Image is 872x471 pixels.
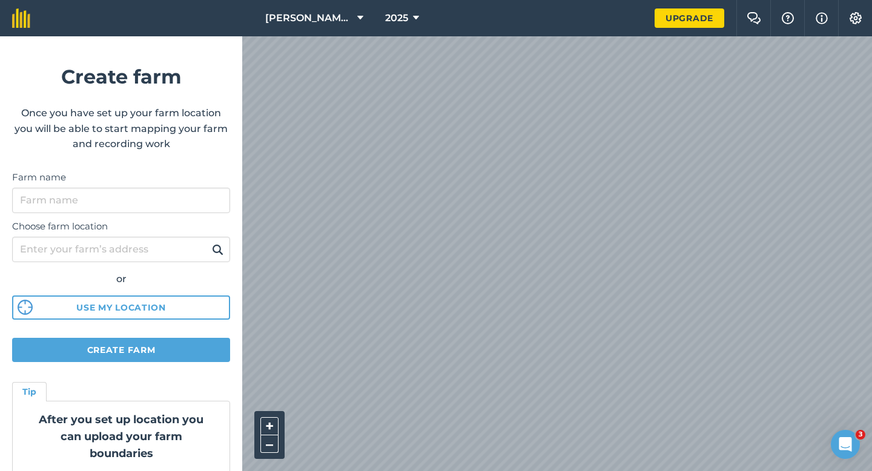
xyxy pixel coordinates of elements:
label: Choose farm location [12,219,230,234]
button: Create farm [12,338,230,362]
h4: Tip [22,385,36,398]
input: Enter your farm’s address [12,237,230,262]
div: or [12,271,230,287]
img: svg+xml;base64,PHN2ZyB4bWxucz0iaHR0cDovL3d3dy53My5vcmcvMjAwMC9zdmciIHdpZHRoPSIxOSIgaGVpZ2h0PSIyNC... [212,242,223,257]
button: – [260,435,279,453]
img: A cog icon [848,12,863,24]
img: A question mark icon [781,12,795,24]
strong: After you set up location you can upload your farm boundaries [39,413,203,460]
iframe: Intercom live chat [831,430,860,459]
span: [PERSON_NAME] Farming Partnership [265,11,352,25]
button: + [260,417,279,435]
img: svg%3e [18,300,33,315]
img: fieldmargin Logo [12,8,30,28]
button: Use my location [12,295,230,320]
img: Two speech bubbles overlapping with the left bubble in the forefront [747,12,761,24]
p: Once you have set up your farm location you will be able to start mapping your farm and recording... [12,105,230,152]
label: Farm name [12,170,230,185]
img: svg+xml;base64,PHN2ZyB4bWxucz0iaHR0cDovL3d3dy53My5vcmcvMjAwMC9zdmciIHdpZHRoPSIxNyIgaGVpZ2h0PSIxNy... [816,11,828,25]
span: 2025 [385,11,408,25]
h1: Create farm [12,61,230,92]
span: 3 [856,430,865,440]
a: Upgrade [655,8,724,28]
input: Farm name [12,188,230,213]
